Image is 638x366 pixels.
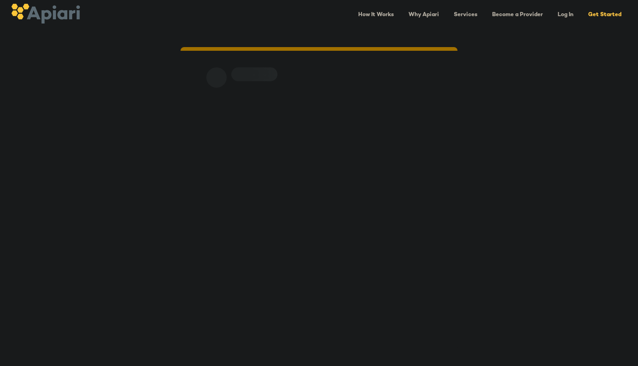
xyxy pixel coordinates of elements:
a: Services [448,6,483,24]
a: How It Works [353,6,399,24]
a: Why Apiari [403,6,445,24]
a: Get Started [583,6,627,24]
a: Log In [552,6,579,24]
img: logo [11,4,80,24]
a: Become a Provider [487,6,548,24]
